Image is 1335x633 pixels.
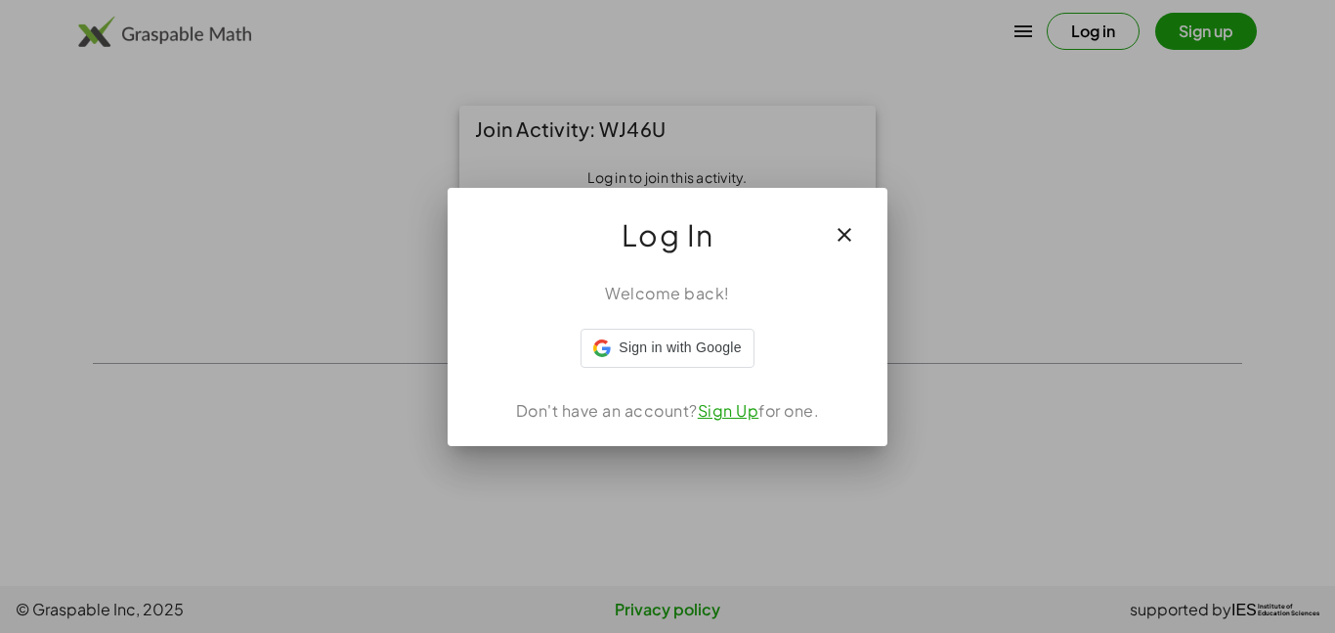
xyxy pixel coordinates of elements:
[698,400,759,421] a: Sign Up
[619,338,741,358] span: Sign in with Google
[471,399,864,423] div: Don't have an account? for one.
[471,282,864,305] div: Welcome back!
[581,329,754,368] div: Sign in with Google
[622,211,714,258] span: Log In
